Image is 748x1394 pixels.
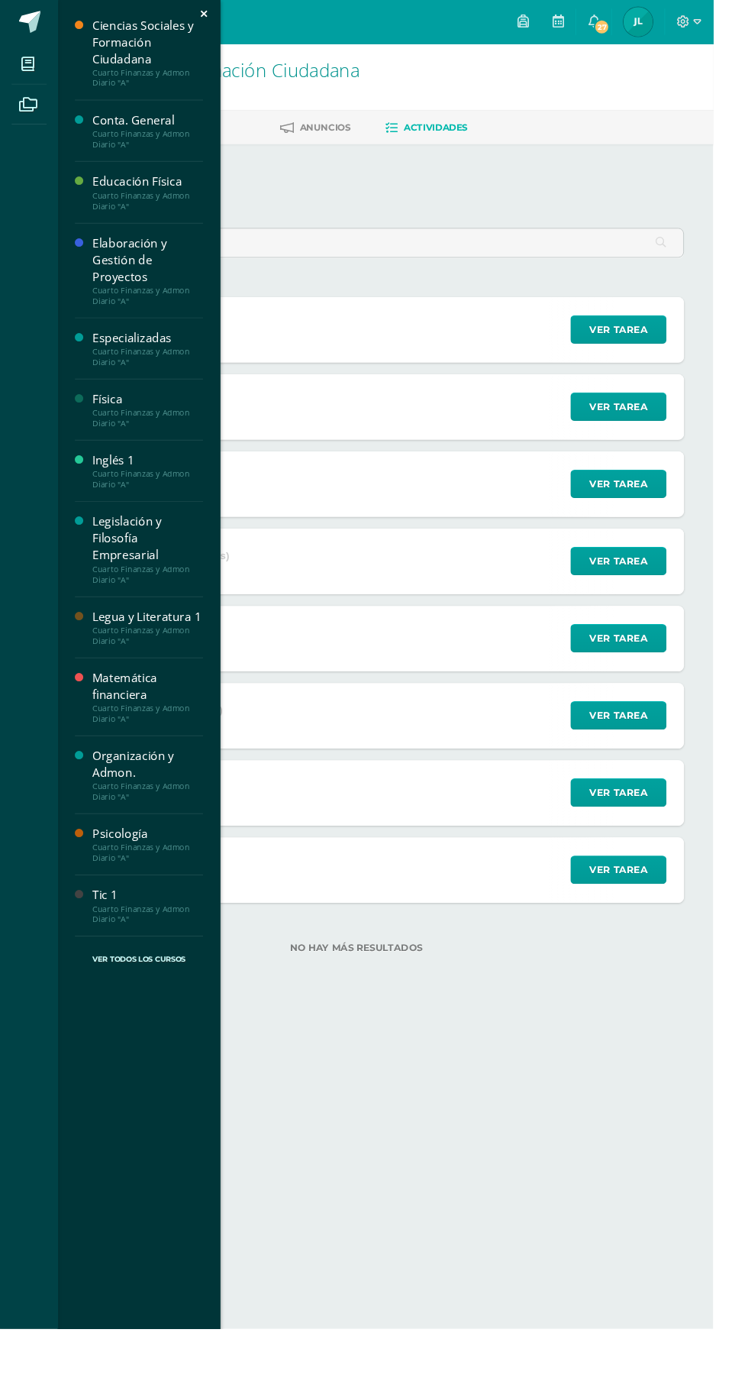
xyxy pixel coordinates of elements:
a: Legislación y Filosofía EmpresarialCuarto Finanzas y Admon Diario "A" [97,539,213,613]
a: Inglés 1Cuarto Finanzas y Admon Diario "A" [97,474,213,513]
div: Elaboración y Gestión de Proyectos [97,247,213,299]
div: Física [97,410,213,428]
div: Cuarto Finanzas y Admon Diario "A" [97,884,213,905]
div: Cuarto Finanzas y Admon Diario "A" [97,948,213,969]
div: Inglés 1 [97,474,213,492]
div: Psicología [97,866,213,884]
div: Cuarto Finanzas y Admon Diario "A" [97,656,213,678]
div: Legua y Literatura 1 [97,639,213,656]
div: Matemática financiera [97,703,213,738]
div: Cuarto Finanzas y Admon Diario "A" [97,364,213,385]
a: Ver Todos los Cursos [79,982,213,1031]
a: PsicologíaCuarto Finanzas y Admon Diario "A" [97,866,213,905]
a: Matemática financieraCuarto Finanzas y Admon Diario "A" [97,703,213,759]
a: Conta. GeneralCuarto Finanzas y Admon Diario "A" [97,118,213,157]
div: Cuarto Finanzas y Admon Diario "A" [97,428,213,449]
div: Cuarto Finanzas y Admon Diario "A" [97,200,213,222]
a: Legua y Literatura 1Cuarto Finanzas y Admon Diario "A" [97,639,213,678]
a: Elaboración y Gestión de ProyectosCuarto Finanzas y Admon Diario "A" [97,247,213,321]
div: Legislación y Filosofía Empresarial [97,539,213,591]
div: Cuarto Finanzas y Admon Diario "A" [97,592,213,613]
a: Ciencias Sociales y Formación CiudadanaCuarto Finanzas y Admon Diario "A" [97,18,213,92]
a: Educación FísicaCuarto Finanzas y Admon Diario "A" [97,182,213,221]
div: Cuarto Finanzas y Admon Diario "A" [97,135,213,157]
div: Educación Física [97,182,213,199]
div: Cuarto Finanzas y Admon Diario "A" [97,299,213,321]
div: Cuarto Finanzas y Admon Diario "A" [97,492,213,513]
a: Tic 1Cuarto Finanzas y Admon Diario "A" [97,930,213,969]
a: FísicaCuarto Finanzas y Admon Diario "A" [97,410,213,449]
a: EspecializadasCuarto Finanzas y Admon Diario "A" [97,346,213,385]
div: Cuarto Finanzas y Admon Diario "A" [97,71,213,92]
div: Cuarto Finanzas y Admon Diario "A" [97,820,213,841]
a: Organización y Admon.Cuarto Finanzas y Admon Diario "A" [97,784,213,841]
div: Tic 1 [97,930,213,948]
div: Ciencias Sociales y Formación Ciudadana [97,18,213,71]
div: Conta. General [97,118,213,135]
div: Organización y Admon. [97,784,213,820]
div: Cuarto Finanzas y Admon Diario "A" [97,738,213,759]
div: Especializadas [97,346,213,364]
